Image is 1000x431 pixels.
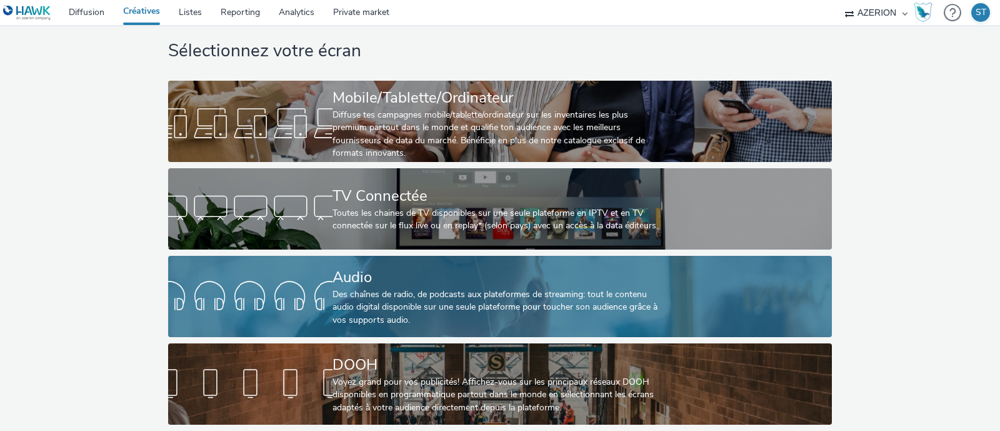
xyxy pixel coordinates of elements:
[168,168,832,250] a: TV ConnectéeToutes les chaines de TV disponibles sur une seule plateforme en IPTV et en TV connec...
[914,3,932,23] img: Hawk Academy
[914,3,937,23] a: Hawk Academy
[168,81,832,162] a: Mobile/Tablette/OrdinateurDiffuse tes campagnes mobile/tablette/ordinateur sur les inventaires le...
[332,266,662,288] div: Audio
[332,207,662,233] div: Toutes les chaines de TV disponibles sur une seule plateforme en IPTV et en TV connectée sur le f...
[332,185,662,207] div: TV Connectée
[976,3,986,22] div: ST
[168,256,832,337] a: AudioDes chaînes de radio, de podcasts aux plateformes de streaming: tout le contenu audio digita...
[332,109,662,160] div: Diffuse tes campagnes mobile/tablette/ordinateur sur les inventaires les plus premium partout dan...
[332,376,662,414] div: Voyez grand pour vos publicités! Affichez-vous sur les principaux réseaux DOOH disponibles en pro...
[332,354,662,376] div: DOOH
[168,39,832,63] h1: Sélectionnez votre écran
[168,343,832,425] a: DOOHVoyez grand pour vos publicités! Affichez-vous sur les principaux réseaux DOOH disponibles en...
[332,87,662,109] div: Mobile/Tablette/Ordinateur
[3,5,51,21] img: undefined Logo
[332,288,662,327] div: Des chaînes de radio, de podcasts aux plateformes de streaming: tout le contenu audio digital dis...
